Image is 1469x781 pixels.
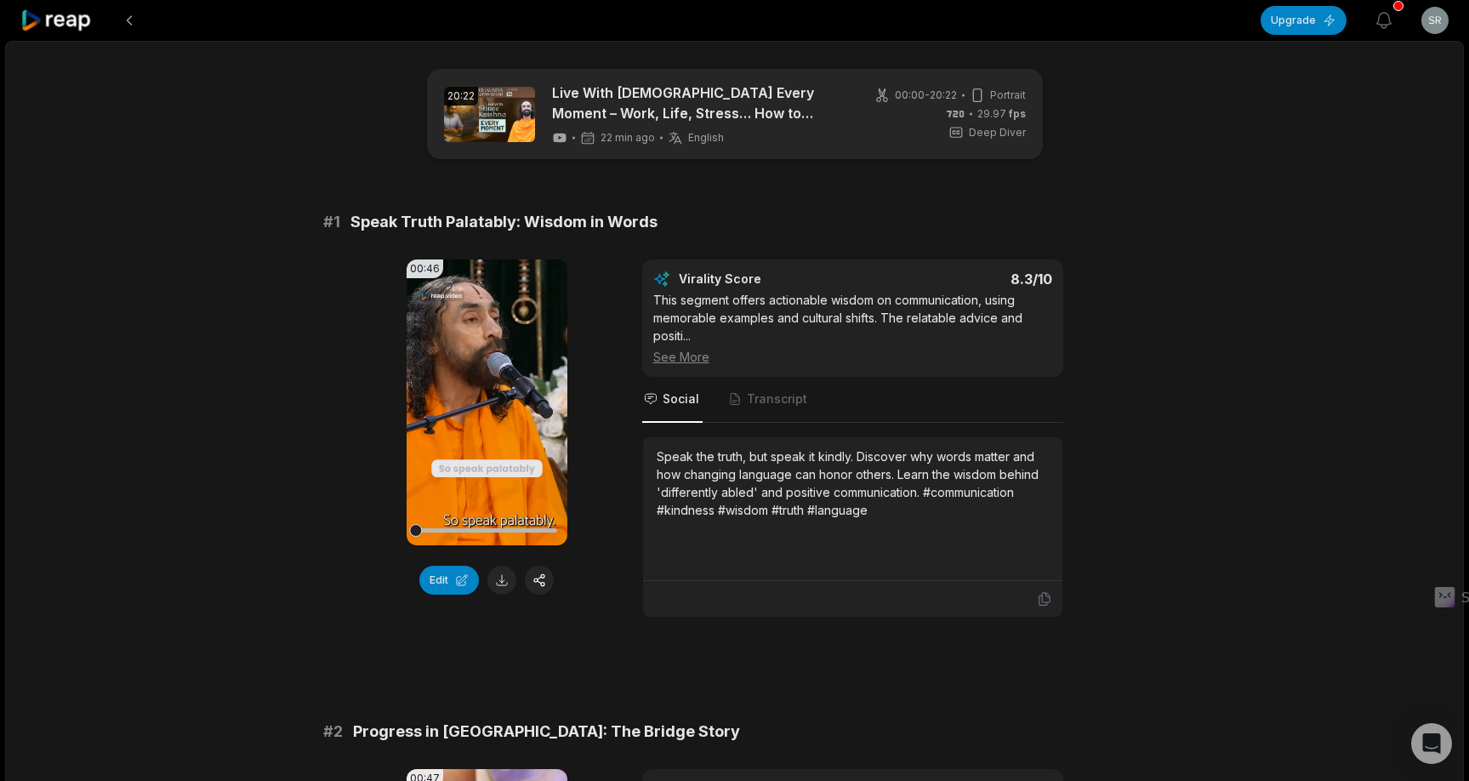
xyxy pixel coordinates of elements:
[1261,6,1347,35] button: Upgrade
[747,390,807,408] span: Transcript
[353,720,740,744] span: Progress in [GEOGRAPHIC_DATA]: The Bridge Story
[657,448,1049,519] div: Speak the truth, but speak it kindly. Discover why words matter and how changing language can hon...
[977,106,1026,122] span: 29.97
[601,131,655,145] span: 22 min ago
[323,720,343,744] span: # 2
[419,566,479,595] button: Edit
[688,131,724,145] span: English
[642,377,1063,423] nav: Tabs
[653,291,1052,366] div: This segment offers actionable wisdom on communication, using memorable examples and cultural shi...
[679,271,862,288] div: Virality Score
[1009,107,1026,120] span: fps
[969,125,1026,140] span: Deep Diver
[407,259,567,545] video: Your browser does not support mp4 format.
[895,88,957,103] span: 00:00 - 20:22
[323,210,340,234] span: # 1
[663,390,699,408] span: Social
[350,210,658,234] span: Speak Truth Palatably: Wisdom in Words
[653,348,1052,366] div: See More
[552,83,846,123] a: Live With [DEMOGRAPHIC_DATA] Every Moment – Work, Life, Stress… How to Remember [DEMOGRAPHIC_DATA...
[990,88,1026,103] span: Portrait
[869,271,1052,288] div: 8.3 /10
[1411,723,1452,764] div: Open Intercom Messenger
